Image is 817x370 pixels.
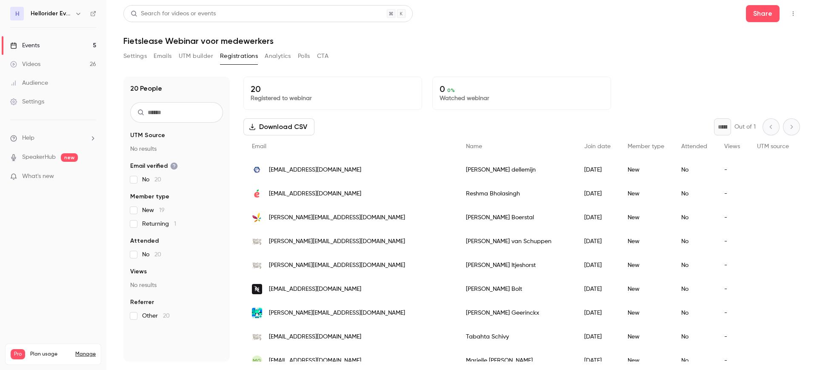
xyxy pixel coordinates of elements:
div: [DATE] [576,158,619,182]
div: No [673,158,716,182]
div: [PERSON_NAME] dellemijn [457,158,576,182]
p: No results [130,145,223,153]
span: UTM Source [130,131,165,140]
span: 1 [174,221,176,227]
div: New [619,229,673,253]
img: vitamee.nl [252,212,262,223]
span: 20 [163,313,170,319]
div: New [619,277,673,301]
div: [DATE] [576,206,619,229]
div: No [673,206,716,229]
span: Join date [584,143,611,149]
div: [DATE] [576,253,619,277]
span: No [142,175,161,184]
span: No [142,250,161,259]
div: [PERSON_NAME] van Schuppen [457,229,576,253]
div: New [619,325,673,349]
h1: 20 People [130,83,162,94]
span: Member type [628,143,664,149]
div: Events [10,41,40,50]
img: flanderijn.nl [252,165,262,175]
span: Email [252,143,266,149]
div: - [716,277,748,301]
span: Help [22,134,34,143]
div: Videos [10,60,40,69]
div: No [673,253,716,277]
div: Reshma Bholasingh [457,182,576,206]
p: 20 [251,84,415,94]
div: [DATE] [576,325,619,349]
span: New [142,206,165,215]
button: Registrations [220,49,258,63]
span: Returning [142,220,176,228]
span: [EMAIL_ADDRESS][DOMAIN_NAME] [269,285,361,294]
div: [PERSON_NAME] Geerinckx [457,301,576,325]
div: - [716,182,748,206]
span: Views [130,267,147,276]
div: [DATE] [576,229,619,253]
button: Settings [123,49,147,63]
div: - [716,325,748,349]
div: New [619,253,673,277]
span: What's new [22,172,54,181]
div: [PERSON_NAME] Itjeshorst [457,253,576,277]
div: [DATE] [576,301,619,325]
img: unive.nl [252,189,262,199]
span: [EMAIL_ADDRESS][DOMAIN_NAME] [269,333,361,341]
span: Referrer [130,298,154,307]
img: groupm.com [252,308,262,318]
p: Watched webinar [440,94,604,103]
div: No [673,325,716,349]
span: 20 [154,252,161,258]
span: [PERSON_NAME][EMAIL_ADDRESS][DOMAIN_NAME] [269,309,405,318]
div: New [619,158,673,182]
div: No [673,277,716,301]
span: UTM source [757,143,789,149]
button: CTA [317,49,329,63]
span: Plan usage [30,351,70,358]
span: Views [724,143,740,149]
div: [DATE] [576,182,619,206]
span: [EMAIL_ADDRESS][DOMAIN_NAME] [269,189,361,198]
div: New [619,206,673,229]
button: UTM builder [179,49,213,63]
button: Polls [298,49,310,63]
span: [PERSON_NAME][EMAIL_ADDRESS][DOMAIN_NAME] [269,237,405,246]
div: [DATE] [576,277,619,301]
h6: Hellorider Events [31,9,71,18]
li: help-dropdown-opener [10,134,96,143]
span: Attended [681,143,707,149]
span: Name [466,143,482,149]
img: nespresso.com [252,284,262,294]
img: nl.nestle.com [252,332,262,342]
p: 0 [440,84,604,94]
div: No [673,229,716,253]
span: new [61,153,78,162]
span: Email verified [130,162,178,170]
span: Attended [130,237,159,245]
div: - [716,206,748,229]
span: 20 [154,177,161,183]
div: - [716,301,748,325]
span: H [15,9,19,18]
div: No [673,301,716,325]
span: MG [253,357,261,364]
div: Settings [10,98,44,106]
h1: Fietslease Webinar voor medewerkers [123,36,800,46]
div: No [673,182,716,206]
span: [PERSON_NAME][EMAIL_ADDRESS][DOMAIN_NAME] [269,213,405,222]
div: - [716,158,748,182]
button: Share [746,5,780,22]
p: Out of 1 [734,123,756,131]
button: Download CSV [243,118,314,135]
span: Member type [130,192,169,201]
div: Search for videos or events [131,9,216,18]
span: Other [142,312,170,320]
a: SpeakerHub [22,153,56,162]
div: Tabahta Schivy [457,325,576,349]
button: Analytics [265,49,291,63]
img: nl.nestle.com [252,260,262,270]
div: [PERSON_NAME] Bolt [457,277,576,301]
p: Registered to webinar [251,94,415,103]
a: Manage [75,351,96,358]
